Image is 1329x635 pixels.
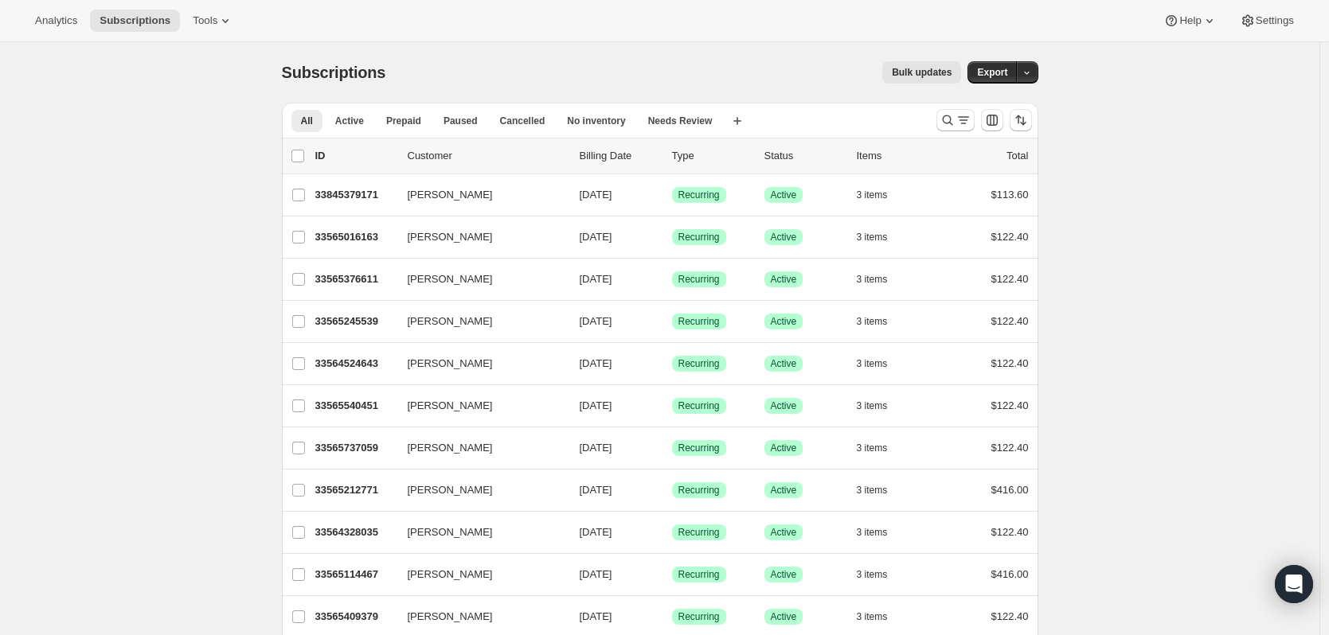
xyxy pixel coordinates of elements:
[444,115,478,127] span: Paused
[857,395,905,417] button: 3 items
[183,10,243,32] button: Tools
[857,484,888,497] span: 3 items
[193,14,217,27] span: Tools
[771,610,797,623] span: Active
[408,314,493,329] span: [PERSON_NAME]
[315,356,395,372] p: 33564524643
[398,562,557,587] button: [PERSON_NAME]
[398,309,557,334] button: [PERSON_NAME]
[1275,565,1313,603] div: Open Intercom Messenger
[857,563,905,586] button: 3 items
[1010,109,1032,131] button: Sort the results
[408,356,493,372] span: [PERSON_NAME]
[857,437,905,459] button: 3 items
[977,66,1007,79] span: Export
[315,187,395,203] p: 33845379171
[315,148,1029,164] div: IDCustomerBilling DateTypeStatusItemsTotal
[315,226,1029,248] div: 33565016163[PERSON_NAME][DATE]SuccessRecurringSuccessActive3 items$122.40
[315,563,1029,586] div: 33565114467[PERSON_NAME][DATE]SuccessRecurringSuccessActive3 items$416.00
[398,182,557,208] button: [PERSON_NAME]
[315,479,1029,501] div: 33565212771[PERSON_NAME][DATE]SuccessRecurringSuccessActive3 items$416.00
[315,229,395,245] p: 33565016163
[678,568,720,581] span: Recurring
[580,148,659,164] p: Billing Date
[936,109,975,131] button: Search and filter results
[857,399,888,412] span: 3 items
[857,526,888,539] span: 3 items
[771,526,797,539] span: Active
[580,526,612,538] span: [DATE]
[315,271,395,287] p: 33565376611
[315,524,395,540] p: 33564328035
[967,61,1017,84] button: Export
[580,442,612,454] span: [DATE]
[408,229,493,245] span: [PERSON_NAME]
[678,399,720,412] span: Recurring
[398,267,557,292] button: [PERSON_NAME]
[991,526,1029,538] span: $122.40
[991,442,1029,454] span: $122.40
[567,115,625,127] span: No inventory
[398,393,557,419] button: [PERSON_NAME]
[408,567,493,582] span: [PERSON_NAME]
[678,442,720,454] span: Recurring
[771,315,797,328] span: Active
[408,609,493,625] span: [PERSON_NAME]
[315,606,1029,628] div: 33565409379[PERSON_NAME][DATE]SuccessRecurringSuccessActive3 items$122.40
[500,115,545,127] span: Cancelled
[857,521,905,543] button: 3 items
[580,189,612,201] span: [DATE]
[408,398,493,414] span: [PERSON_NAME]
[580,315,612,327] span: [DATE]
[771,399,797,412] span: Active
[771,357,797,370] span: Active
[857,479,905,501] button: 3 items
[857,610,888,623] span: 3 items
[398,604,557,629] button: [PERSON_NAME]
[857,310,905,333] button: 3 items
[398,477,557,503] button: [PERSON_NAME]
[315,184,1029,206] div: 33845379171[PERSON_NAME][DATE]SuccessRecurringSuccessActive3 items$113.60
[35,14,77,27] span: Analytics
[771,273,797,286] span: Active
[25,10,87,32] button: Analytics
[991,568,1029,580] span: $416.00
[991,357,1029,369] span: $122.40
[398,351,557,376] button: [PERSON_NAME]
[857,315,888,328] span: 3 items
[408,271,493,287] span: [PERSON_NAME]
[1256,14,1294,27] span: Settings
[100,14,170,27] span: Subscriptions
[672,148,752,164] div: Type
[408,187,493,203] span: [PERSON_NAME]
[857,273,888,286] span: 3 items
[771,442,797,454] span: Active
[1179,14,1201,27] span: Help
[315,148,395,164] p: ID
[398,224,557,250] button: [PERSON_NAME]
[771,484,797,497] span: Active
[315,567,395,582] p: 33565114467
[857,189,888,201] span: 3 items
[678,231,720,243] span: Recurring
[398,520,557,545] button: [PERSON_NAME]
[386,115,421,127] span: Prepaid
[678,526,720,539] span: Recurring
[981,109,1003,131] button: Customize table column order and visibility
[857,357,888,370] span: 3 items
[335,115,364,127] span: Active
[678,189,720,201] span: Recurring
[580,231,612,243] span: [DATE]
[857,268,905,290] button: 3 items
[580,273,612,285] span: [DATE]
[90,10,180,32] button: Subscriptions
[580,610,612,622] span: [DATE]
[771,231,797,243] span: Active
[1230,10,1304,32] button: Settings
[580,357,612,369] span: [DATE]
[315,440,395,456] p: 33565737059
[991,610,1029,622] span: $122.40
[315,395,1029,417] div: 33565540451[PERSON_NAME][DATE]SuccessRecurringSuccessActive3 items$122.40
[857,231,888,243] span: 3 items
[678,273,720,286] span: Recurring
